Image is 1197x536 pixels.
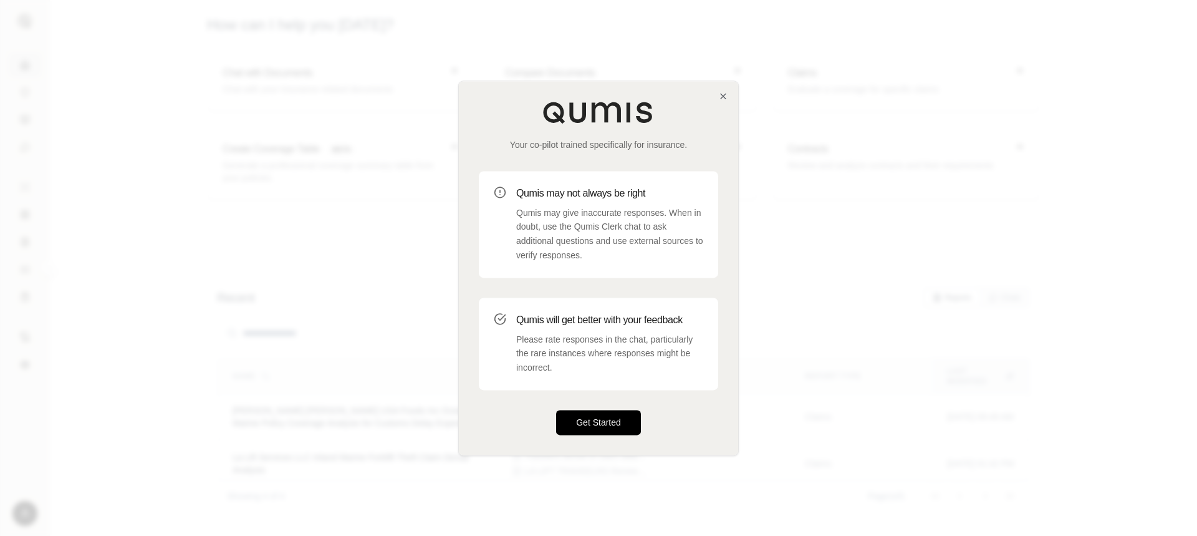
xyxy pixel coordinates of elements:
[556,410,641,435] button: Get Started
[479,139,718,151] p: Your co-pilot trained specifically for insurance.
[516,186,703,201] h3: Qumis may not always be right
[516,206,703,263] p: Qumis may give inaccurate responses. When in doubt, use the Qumis Clerk chat to ask additional qu...
[516,333,703,375] p: Please rate responses in the chat, particularly the rare instances where responses might be incor...
[542,101,655,124] img: Qumis Logo
[516,313,703,328] h3: Qumis will get better with your feedback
